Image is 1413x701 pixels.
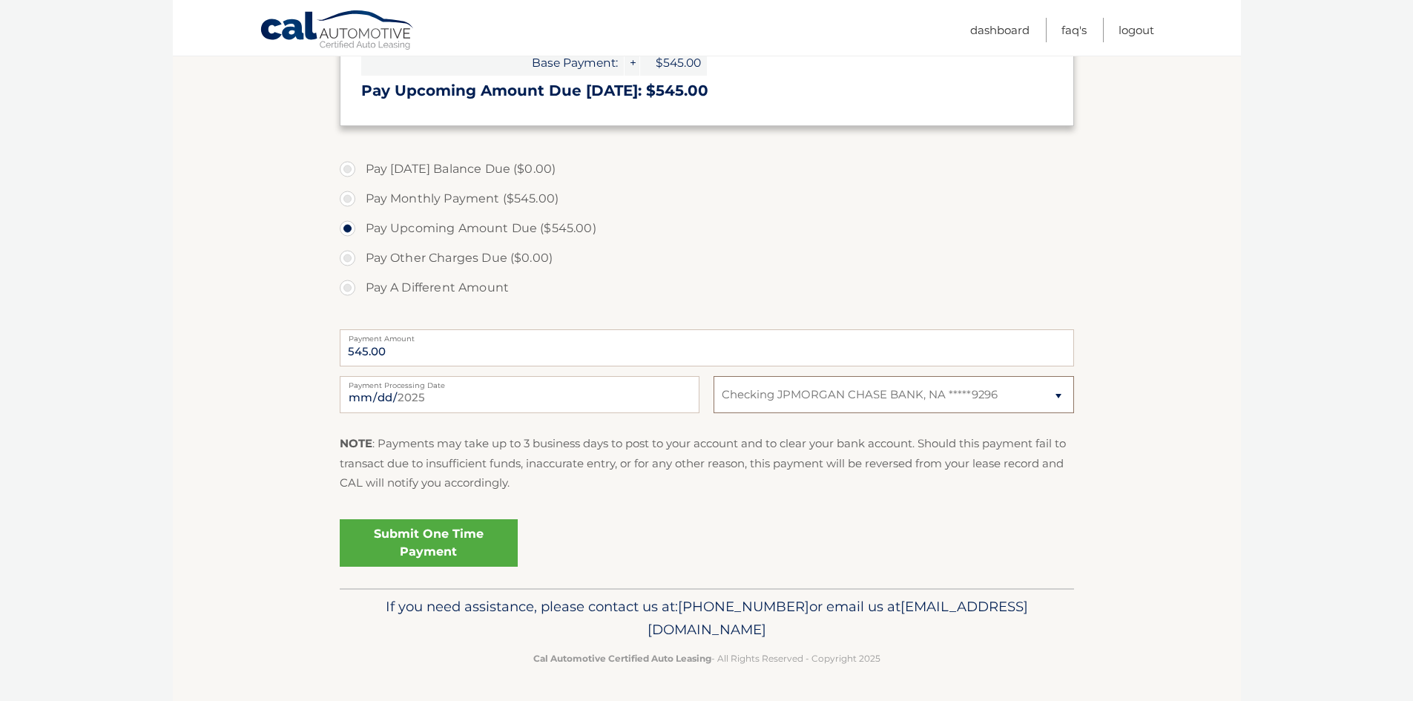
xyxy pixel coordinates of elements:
[533,653,711,664] strong: Cal Automotive Certified Auto Leasing
[340,273,1074,303] label: Pay A Different Amount
[340,436,372,450] strong: NOTE
[340,434,1074,493] p: : Payments may take up to 3 business days to post to your account and to clear your bank account....
[361,82,1053,100] h3: Pay Upcoming Amount Due [DATE]: $545.00
[640,50,707,76] span: $545.00
[349,595,1064,642] p: If you need assistance, please contact us at: or email us at
[340,329,1074,366] input: Payment Amount
[340,519,518,567] a: Submit One Time Payment
[625,50,639,76] span: +
[340,376,699,413] input: Payment Date
[340,243,1074,273] label: Pay Other Charges Due ($0.00)
[1061,18,1087,42] a: FAQ's
[340,154,1074,184] label: Pay [DATE] Balance Due ($0.00)
[970,18,1030,42] a: Dashboard
[340,184,1074,214] label: Pay Monthly Payment ($545.00)
[349,651,1064,666] p: - All Rights Reserved - Copyright 2025
[340,376,699,388] label: Payment Processing Date
[340,329,1074,341] label: Payment Amount
[678,598,809,615] span: [PHONE_NUMBER]
[340,214,1074,243] label: Pay Upcoming Amount Due ($545.00)
[1119,18,1154,42] a: Logout
[361,50,624,76] span: Base Payment:
[260,10,415,53] a: Cal Automotive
